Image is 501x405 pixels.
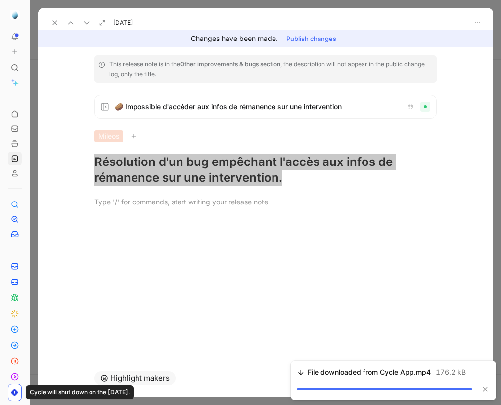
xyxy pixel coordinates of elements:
[180,60,280,68] strong: Other improvements & bugs section
[10,10,20,20] img: Alvie
[94,130,437,142] div: Mileos
[26,385,134,399] div: Cycle will shut down on the [DATE].
[94,371,176,385] button: Highlight makers
[109,59,433,79] p: This release note is in the , the description will not appear in the public change log, only the ...
[94,154,437,186] h1: Résolution d'un bug empêchant l'accès aux infos de rémanence sur une intervention.
[282,32,341,45] button: Publish changes
[113,19,133,27] span: [DATE]
[38,30,493,47] div: Changes have been made.
[308,366,431,378] span: File downloaded from Cycle App.mp4
[94,130,123,142] div: Mileos
[8,8,22,22] button: Alvie
[115,101,399,113] span: 🥔 Impossible d'accéder aux infos de rémanence sur une intervention
[436,366,466,378] span: 176.2 kB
